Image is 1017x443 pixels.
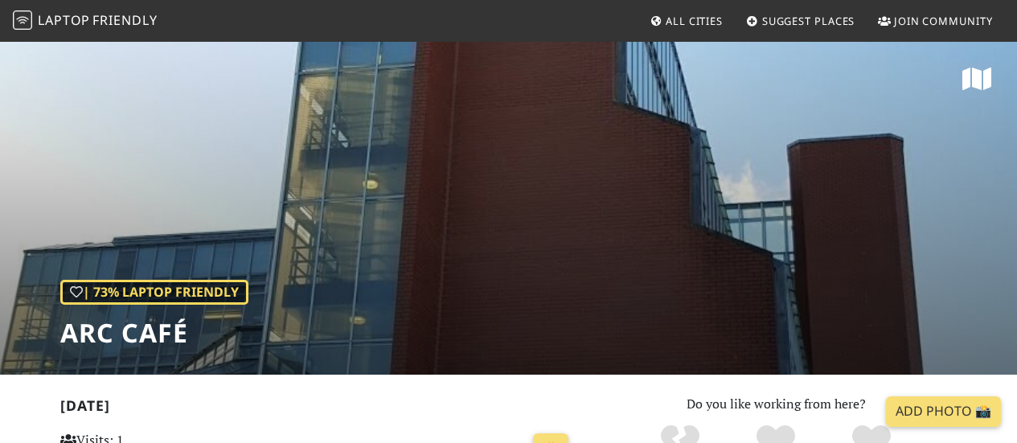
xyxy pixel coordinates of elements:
[871,6,999,35] a: Join Community
[886,396,1001,427] a: Add Photo 📸
[60,397,576,420] h2: [DATE]
[762,14,855,28] span: Suggest Places
[595,394,958,415] p: Do you like working from here?
[13,10,32,30] img: LaptopFriendly
[643,6,729,35] a: All Cities
[13,7,158,35] a: LaptopFriendly LaptopFriendly
[60,280,248,306] div: | 73% Laptop Friendly
[666,14,723,28] span: All Cities
[38,11,90,29] span: Laptop
[60,318,248,348] h1: ARC Café
[92,11,157,29] span: Friendly
[894,14,993,28] span: Join Community
[740,6,862,35] a: Suggest Places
